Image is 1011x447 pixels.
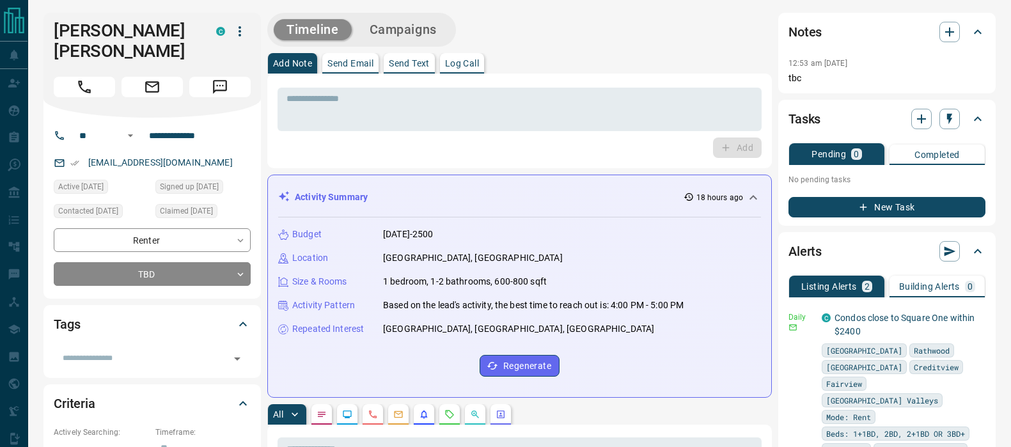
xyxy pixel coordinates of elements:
[292,322,364,336] p: Repeated Interest
[914,344,950,357] span: Rathwood
[383,299,684,312] p: Based on the lead's activity, the best time to reach out is: 4:00 PM - 5:00 PM
[54,20,197,61] h1: [PERSON_NAME] [PERSON_NAME]
[968,282,973,291] p: 0
[788,22,822,42] h2: Notes
[317,409,327,420] svg: Notes
[444,409,455,420] svg: Requests
[822,313,831,322] div: condos.ca
[496,409,506,420] svg: Agent Actions
[826,344,902,357] span: [GEOGRAPHIC_DATA]
[788,109,820,129] h2: Tasks
[788,17,985,47] div: Notes
[389,59,430,68] p: Send Text
[295,191,368,204] p: Activity Summary
[788,241,822,262] h2: Alerts
[419,409,429,420] svg: Listing Alerts
[826,394,938,407] span: [GEOGRAPHIC_DATA] Valleys
[865,282,870,291] p: 2
[788,72,985,85] p: tbc
[155,427,251,438] p: Timeframe:
[788,323,797,332] svg: Email
[121,77,183,97] span: Email
[357,19,450,40] button: Campaigns
[228,350,246,368] button: Open
[696,192,743,203] p: 18 hours ago
[854,150,859,159] p: 0
[383,228,433,241] p: [DATE]-2500
[155,180,251,198] div: Mon Jul 14 2025
[292,299,355,312] p: Activity Pattern
[445,59,479,68] p: Log Call
[274,19,352,40] button: Timeline
[292,275,347,288] p: Size & Rooms
[470,409,480,420] svg: Opportunities
[189,77,251,97] span: Message
[788,59,847,68] p: 12:53 am [DATE]
[801,282,857,291] p: Listing Alerts
[54,309,251,340] div: Tags
[54,314,80,334] h2: Tags
[70,159,79,168] svg: Email Verified
[788,311,814,323] p: Daily
[54,180,149,198] div: Thu Aug 14 2025
[788,104,985,134] div: Tasks
[160,180,219,193] span: Signed up [DATE]
[88,157,233,168] a: [EMAIL_ADDRESS][DOMAIN_NAME]
[54,393,95,414] h2: Criteria
[54,228,251,252] div: Renter
[826,427,965,440] span: Beds: 1+1BD, 2BD, 2+1BD OR 3BD+
[788,197,985,217] button: New Task
[54,262,251,286] div: TBD
[811,150,846,159] p: Pending
[480,355,560,377] button: Regenerate
[826,361,902,373] span: [GEOGRAPHIC_DATA]
[914,361,959,373] span: Creditview
[899,282,960,291] p: Building Alerts
[160,205,213,217] span: Claimed [DATE]
[292,228,322,241] p: Budget
[54,204,149,222] div: Mon Aug 11 2025
[383,322,654,336] p: [GEOGRAPHIC_DATA], [GEOGRAPHIC_DATA], [GEOGRAPHIC_DATA]
[342,409,352,420] svg: Lead Browsing Activity
[914,150,960,159] p: Completed
[292,251,328,265] p: Location
[383,251,563,265] p: [GEOGRAPHIC_DATA], [GEOGRAPHIC_DATA]
[327,59,373,68] p: Send Email
[835,313,975,336] a: Condos close to Square One within $2400
[216,27,225,36] div: condos.ca
[123,128,138,143] button: Open
[54,427,149,438] p: Actively Searching:
[58,205,118,217] span: Contacted [DATE]
[273,410,283,419] p: All
[826,377,862,390] span: Fairview
[58,180,104,193] span: Active [DATE]
[383,275,547,288] p: 1 bedroom, 1-2 bathrooms, 600-800 sqft
[54,77,115,97] span: Call
[393,409,404,420] svg: Emails
[826,411,871,423] span: Mode: Rent
[788,170,985,189] p: No pending tasks
[155,204,251,222] div: Thu Aug 07 2025
[278,185,761,209] div: Activity Summary18 hours ago
[368,409,378,420] svg: Calls
[788,236,985,267] div: Alerts
[54,388,251,419] div: Criteria
[273,59,312,68] p: Add Note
